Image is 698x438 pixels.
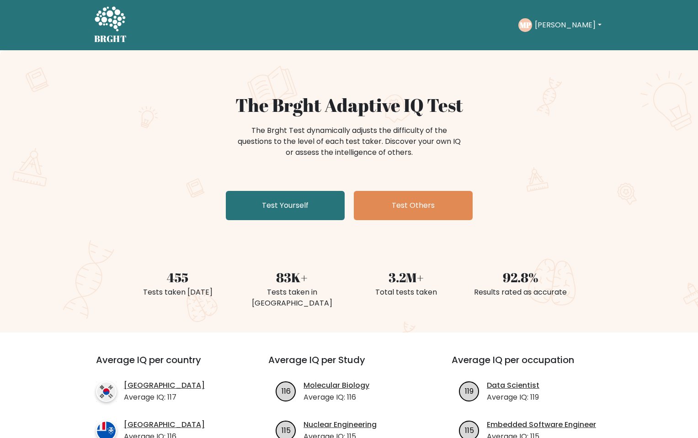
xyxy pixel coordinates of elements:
[465,385,474,396] text: 119
[354,191,473,220] a: Test Others
[304,419,377,430] a: Nuclear Engineering
[304,380,369,391] a: Molecular Biology
[126,94,572,116] h1: The Brght Adaptive IQ Test
[268,354,430,376] h3: Average IQ per Study
[126,287,229,298] div: Tests taken [DATE]
[487,380,539,391] a: Data Scientist
[235,125,464,158] div: The Brght Test dynamically adjusts the difficulty of the questions to the level of each test take...
[452,354,613,376] h3: Average IQ per occupation
[226,191,345,220] a: Test Yourself
[124,392,205,403] p: Average IQ: 117
[487,419,596,430] a: Embedded Software Engineer
[124,380,205,391] a: [GEOGRAPHIC_DATA]
[355,268,458,287] div: 3.2M+
[355,287,458,298] div: Total tests taken
[96,381,117,402] img: country
[124,419,205,430] a: [GEOGRAPHIC_DATA]
[282,425,291,435] text: 115
[96,354,235,376] h3: Average IQ per country
[465,425,474,435] text: 115
[532,19,604,31] button: [PERSON_NAME]
[94,4,127,47] a: BRGHT
[469,268,572,287] div: 92.8%
[240,268,344,287] div: 83K+
[469,287,572,298] div: Results rated as accurate
[520,20,531,30] text: MP
[240,287,344,309] div: Tests taken in [GEOGRAPHIC_DATA]
[487,392,539,403] p: Average IQ: 119
[94,33,127,44] h5: BRGHT
[282,385,291,396] text: 116
[304,392,369,403] p: Average IQ: 116
[126,268,229,287] div: 455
